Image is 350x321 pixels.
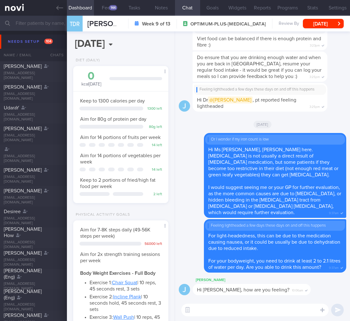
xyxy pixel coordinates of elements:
[4,126,42,131] span: [PERSON_NAME]
[4,175,63,184] div: [EMAIL_ADDRESS][DOMAIN_NAME]
[146,107,162,111] div: 1300 left
[4,105,19,110] span: UdaraY
[208,258,340,270] span: For your bodyweight, you need to drink at least 2 to 2.1 litres of water per day. Are you able to...
[4,302,63,312] div: [EMAIL_ADDRESS][DOMAIN_NAME]
[196,87,324,92] div: Feeling lightheaded a few days these days on and off this happens
[4,240,63,250] div: [EMAIL_ADDRESS][DOMAIN_NAME]
[90,292,161,313] li: Exercise 2: | 10 seconds hold, 45 seconds rest, 3 sets
[179,100,190,112] div: J
[208,223,342,228] div: Feeling lightheaded a few days these days on and off this happens
[145,242,162,246] div: 56000 left
[279,21,299,27] span: Review By
[4,188,42,193] span: [PERSON_NAME]
[310,42,320,48] span: 3:23pm
[208,147,338,177] span: Hi Ms [PERSON_NAME], [PERSON_NAME] here. [MEDICAL_DATA] is not usually a direct result of [MEDICA...
[4,289,42,300] span: [PERSON_NAME] (Eng)
[113,315,134,320] a: Wall Push
[4,196,63,205] div: [EMAIL_ADDRESS][DOMAIN_NAME]
[90,278,161,292] li: Exercise 1: | 10 reps, 45 seconds rest, 3 sets
[4,268,42,279] span: [PERSON_NAME] (Eng)
[80,153,161,164] span: Aim for 14 portions of vegetables per week
[113,294,141,299] a: Incline Plank
[4,168,42,173] span: [PERSON_NAME]
[80,98,145,103] span: Keep to 1300 calories per day
[146,192,162,197] div: 2 left
[4,258,63,267] div: [EMAIL_ADDRESS][DOMAIN_NAME]
[79,71,103,87] div: kcal [DATE]
[4,227,42,238] span: [PERSON_NAME] How
[73,213,130,217] div: Physical Activity Goals
[208,137,342,142] div: Or I wonder if my iron count is low
[4,209,21,214] span: Desiree
[80,117,146,122] span: Aim for 80g of protein per day
[197,97,296,109] span: Hi Dr , pt reported feeling lightheaded
[4,313,42,318] span: [PERSON_NAME]
[208,233,340,251] span: For light-headedness, this can be due to the medication causing nausea, or it could be usually be...
[329,209,339,215] span: 9:37am
[4,282,63,291] div: [EMAIL_ADDRESS][DOMAIN_NAME]
[73,58,100,63] div: Diet (Daily)
[4,92,63,101] div: [EMAIL_ADDRESS][DOMAIN_NAME]
[208,185,341,215] span: I would suggest seeing me or your GP for further evaluation, as the more common causes are due to...
[80,178,156,189] span: Keep to 2 portions of fried/high fat food per week
[4,85,42,90] span: [PERSON_NAME]
[79,71,103,82] div: 0
[146,168,162,172] div: 14 left
[179,284,190,296] div: J
[197,55,321,79] span: Do ensure that you are drinking enough water and when you are back in [GEOGRAPHIC_DATA], resume y...
[87,20,225,28] span: [PERSON_NAME] D/O RAMACHANDRAN
[6,37,54,46] div: Needs setup
[4,64,42,69] span: [PERSON_NAME]
[329,264,339,270] span: 9:37am
[4,251,42,256] span: [PERSON_NAME]
[80,252,160,263] span: Aim for 2x strength training sessions per week
[4,113,63,122] div: [EMAIL_ADDRESS][DOMAIN_NAME]
[4,133,63,143] div: [EMAIL_ADDRESS][DOMAIN_NAME]
[4,71,63,80] div: [EMAIL_ADDRESS][DOMAIN_NAME]
[109,5,117,10] div: 144
[197,287,289,292] span: Hi [PERSON_NAME], how are you feeling?
[309,103,320,109] span: 3:25pm
[309,73,320,79] span: 3:25pm
[303,19,344,28] button: [DATE]
[142,21,170,27] strong: Week 9 of 13
[80,271,156,276] strong: Body Weight Exercises - Full Body
[44,39,53,44] span: 104
[146,125,162,130] div: 80 g left
[292,287,303,293] span: 10:06am
[197,36,321,47] span: Viet food can be balanced if there is enough protein and fibre :)
[193,276,330,284] div: [PERSON_NAME]
[208,97,253,103] span: @[PERSON_NAME]
[80,135,161,140] span: Aim for 14 portions of fruits per week
[254,121,271,128] span: [DATE]
[146,143,162,148] div: 14 left
[4,216,63,226] div: [EMAIL_ADDRESS][DOMAIN_NAME]
[42,49,67,61] div: Chats
[65,12,84,36] div: TDR
[190,21,266,27] span: OPTIMUM-PLUS-[MEDICAL_DATA]
[80,227,150,239] span: Aim for 7-8K steps daily (49-56K steps per week)
[112,280,137,285] a: Chair Squat
[4,154,63,163] div: [EMAIL_ADDRESS][DOMAIN_NAME]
